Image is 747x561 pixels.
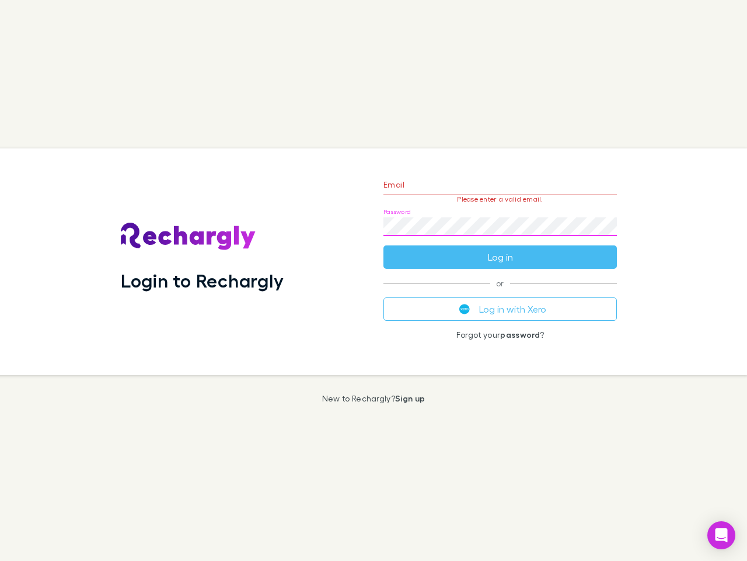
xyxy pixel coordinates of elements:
[500,330,540,340] a: password
[383,245,617,269] button: Log in
[121,223,256,251] img: Rechargly's Logo
[121,269,284,292] h1: Login to Rechargly
[383,297,617,321] button: Log in with Xero
[322,394,425,403] p: New to Rechargly?
[383,207,411,216] label: Password
[459,304,470,314] img: Xero's logo
[707,521,735,549] div: Open Intercom Messenger
[383,195,617,203] p: Please enter a valid email.
[383,330,617,340] p: Forgot your ?
[395,393,425,403] a: Sign up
